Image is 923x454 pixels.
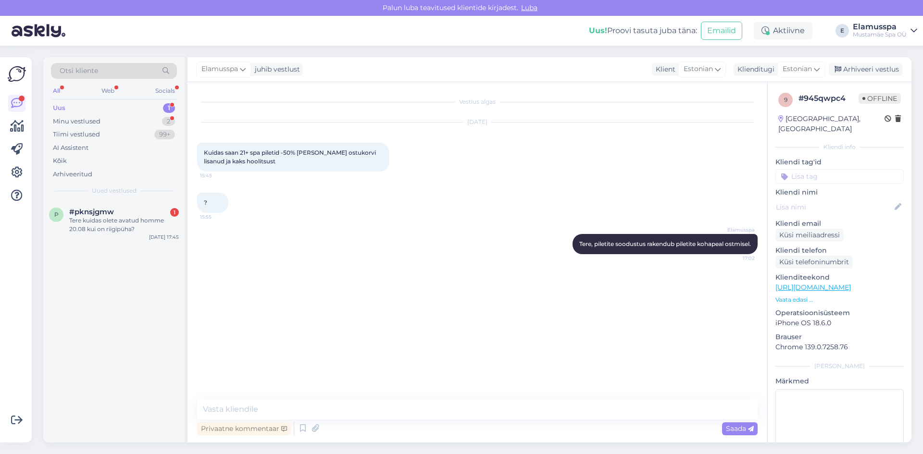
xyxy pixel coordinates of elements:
div: Arhiveeri vestlus [829,63,903,76]
span: Estonian [783,64,812,74]
div: Kliendi info [775,143,904,151]
span: Uued vestlused [92,186,137,195]
span: 9 [784,96,787,103]
div: Vestlus algas [197,98,758,106]
div: [DATE] [197,118,758,126]
div: Privaatne kommentaar [197,422,291,435]
b: Uus! [589,26,607,35]
div: Tiimi vestlused [53,130,100,139]
div: Web [100,85,116,97]
p: Kliendi email [775,219,904,229]
div: Uus [53,103,65,113]
span: Saada [726,424,754,433]
div: 2 [162,117,175,126]
span: 15:45 [200,172,236,179]
div: # 945qwpc4 [798,93,859,104]
div: Arhiveeritud [53,170,92,179]
span: Tere, piletite soodustus rakendub piletite kohapeal ostmisel. [579,240,751,247]
input: Lisa nimi [776,202,893,212]
p: Vaata edasi ... [775,295,904,304]
span: Elamusspa [201,64,238,74]
img: Askly Logo [8,65,26,83]
div: Minu vestlused [53,117,100,126]
p: iPhone OS 18.6.0 [775,318,904,328]
div: E [836,24,849,37]
span: Otsi kliente [60,66,98,76]
span: Estonian [684,64,713,74]
p: Kliendi nimi [775,187,904,197]
p: Kliendi telefon [775,245,904,256]
div: 1 [163,103,175,113]
span: #pknsjgmw [69,208,114,216]
div: Klient [652,64,675,74]
div: Küsi meiliaadressi [775,229,844,242]
div: [PERSON_NAME] [775,362,904,370]
span: Offline [859,93,901,104]
p: Chrome 139.0.7258.76 [775,342,904,352]
span: p [54,211,59,218]
div: 1 [170,208,179,217]
div: Küsi telefoninumbrit [775,256,853,269]
input: Lisa tag [775,169,904,184]
span: Luba [518,3,540,12]
div: Proovi tasuta juba täna: [589,25,697,37]
div: juhib vestlust [251,64,300,74]
span: ? [204,199,207,206]
p: Operatsioonisüsteem [775,308,904,318]
a: ElamusspaMustamäe Spa OÜ [853,23,917,38]
div: Socials [153,85,177,97]
div: All [51,85,62,97]
div: Tere kuidas olete avatud homme 20.08 kui on riigipüha? [69,216,179,233]
a: [URL][DOMAIN_NAME] [775,283,851,292]
span: 15:55 [200,213,236,221]
span: 17:02 [719,255,755,262]
div: [GEOGRAPHIC_DATA], [GEOGRAPHIC_DATA] [778,114,885,134]
div: [DATE] 17:45 [149,233,179,241]
div: Aktiivne [754,22,812,39]
div: Kõik [53,156,67,166]
span: Kuidas saan 21+ spa piletid -50% [PERSON_NAME] ostukorvi lisanud ja kaks hoolitsust [204,149,377,165]
div: 99+ [154,130,175,139]
div: AI Assistent [53,143,88,153]
p: Kliendi tag'id [775,157,904,167]
button: Emailid [701,22,742,40]
p: Brauser [775,332,904,342]
span: Elamusspa [719,226,755,233]
div: Mustamäe Spa OÜ [853,31,907,38]
p: Klienditeekond [775,272,904,282]
p: Märkmed [775,376,904,386]
div: Elamusspa [853,23,907,31]
div: Klienditugi [734,64,774,74]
